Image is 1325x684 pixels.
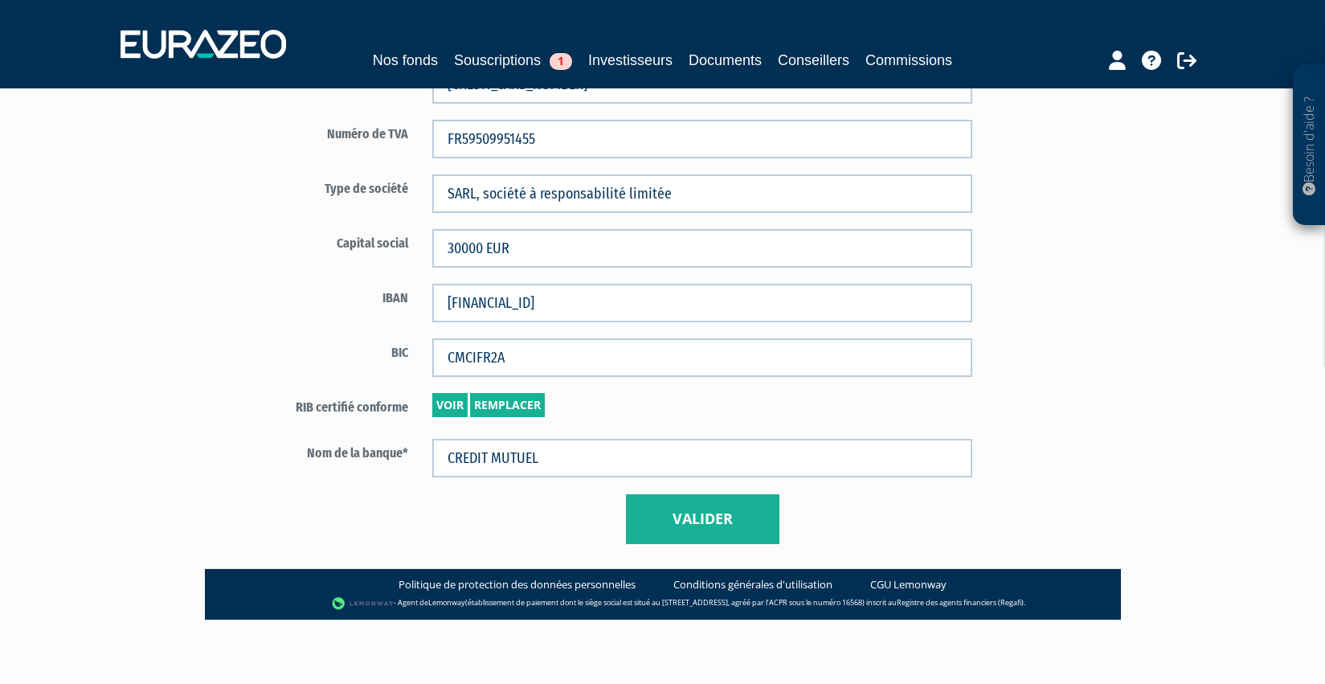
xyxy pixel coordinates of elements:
img: 1732889491-logotype_eurazeo_blanc_rvb.png [121,30,286,59]
a: CGU Lemonway [870,577,947,592]
a: Remplacer [470,393,545,417]
span: 1 [550,53,572,70]
label: Numéro de TVA [233,120,421,144]
a: Registre des agents financiers (Regafi) [897,598,1024,608]
a: Investisseurs [588,49,673,72]
a: Commissions [865,49,952,72]
label: IBAN [233,284,421,308]
div: - Agent de (établissement de paiement dont le siège social est situé au [STREET_ADDRESS], agréé p... [221,596,1105,612]
a: Conditions générales d'utilisation [673,577,832,592]
a: Souscriptions1 [454,49,572,72]
img: logo-lemonway.png [332,596,394,612]
a: Politique de protection des données personnelles [399,577,636,592]
a: Conseillers [778,49,849,72]
label: RIB certifié conforme [233,393,421,417]
a: Lemonway [428,598,465,608]
a: Voir [432,393,468,417]
button: Valider [626,494,779,544]
p: Besoin d'aide ? [1300,73,1319,218]
a: Nos fonds [373,49,438,72]
a: Documents [689,49,762,72]
label: BIC [233,338,421,362]
label: Nom de la banque* [233,439,421,463]
label: Capital social [233,229,421,253]
label: Type de société [233,174,421,199]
